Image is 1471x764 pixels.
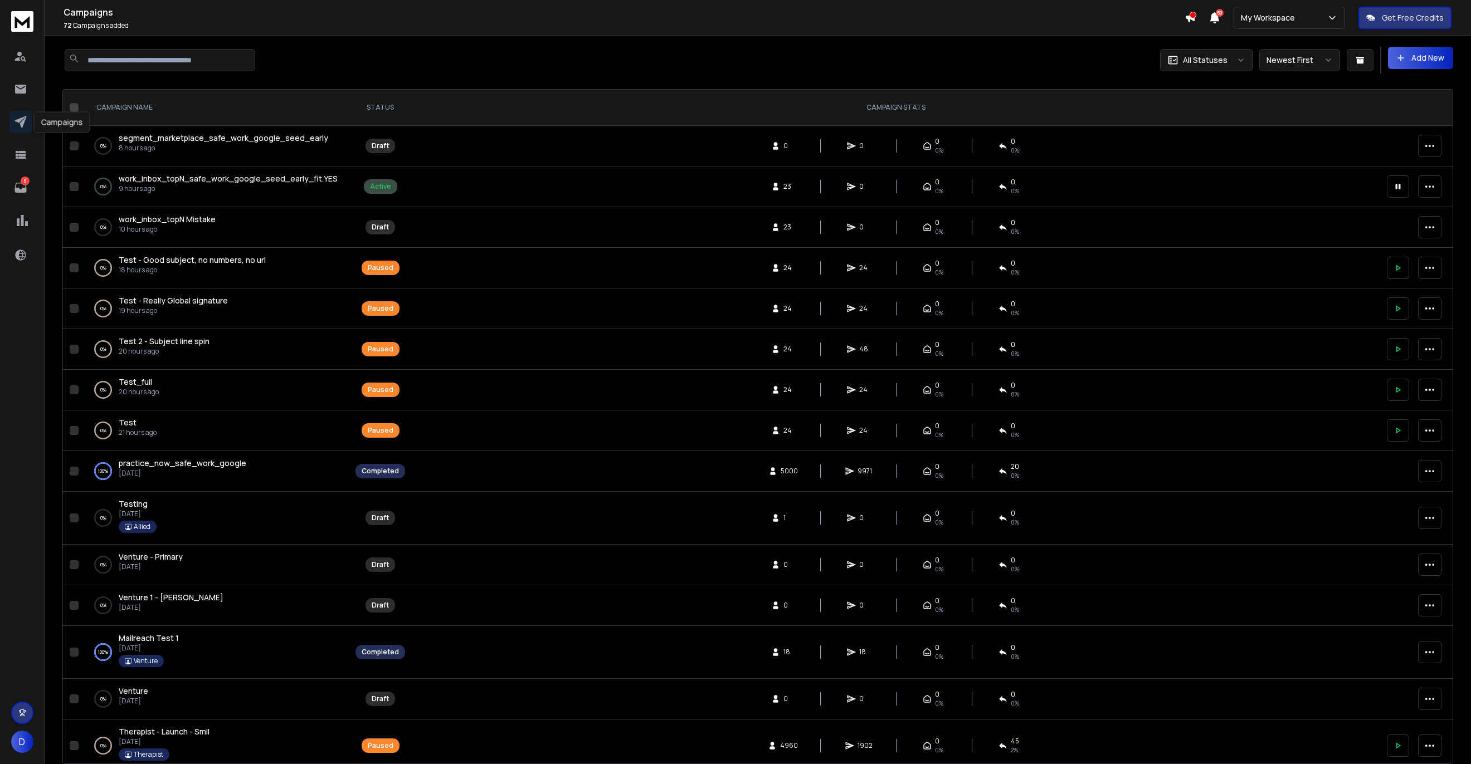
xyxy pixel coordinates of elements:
[859,345,870,354] span: 48
[783,141,795,150] span: 0
[119,184,338,193] p: 9 hours ago
[119,417,137,428] a: Test
[783,513,795,522] span: 1
[935,259,939,268] span: 0
[119,469,246,478] p: [DATE]
[119,685,148,697] a: Venture
[368,741,393,750] div: Paused
[83,166,349,207] td: 0%work_inbox_topN_safe_work_google_seed_early_fit.YES9 hours ago
[1011,746,1018,755] span: 2 %
[119,592,223,603] a: Venture 1 - [PERSON_NAME]
[64,21,1185,30] p: Campaigns added
[935,187,943,195] span: 0%
[368,263,393,272] div: Paused
[783,263,795,272] span: 24
[1011,737,1019,746] span: 45
[119,214,216,224] span: work_inbox_topN Mistake
[372,694,389,703] div: Draft
[1011,652,1019,661] span: 0 %
[781,467,798,476] span: 5000
[783,223,795,232] span: 23
[935,518,943,527] span: 0%
[83,370,349,410] td: 0%Test_full20 hours ago
[1011,462,1019,471] span: 20
[368,345,393,354] div: Paused
[119,254,266,266] a: Test - Good subject, no numbers, no url
[935,737,939,746] span: 0
[1011,390,1019,399] span: 0 %
[1011,218,1015,227] span: 0
[11,731,33,753] span: D
[100,600,106,611] p: 0 %
[412,90,1380,126] th: CAMPAIGN STATS
[349,90,412,126] th: STATUS
[119,336,210,347] a: Test 2 - Subject line spin
[935,605,943,614] span: 0%
[859,182,870,191] span: 0
[119,498,148,510] a: Testing
[119,551,183,562] span: Venture - Primary
[119,266,266,275] p: 18 hours ago
[134,522,150,531] p: Allied
[119,562,183,571] p: [DATE]
[859,223,870,232] span: 0
[783,345,795,354] span: 24
[372,601,389,610] div: Draft
[1011,699,1019,708] span: 0%
[119,737,210,746] p: [DATE]
[1011,137,1015,146] span: 0
[119,225,216,234] p: 10 hours ago
[935,565,943,574] span: 0%
[98,647,108,658] p: 100 %
[119,633,179,644] a: Mailreach Test 1
[783,426,795,435] span: 24
[119,458,246,469] a: practice_now_safe_work_google
[100,140,106,151] p: 0 %
[935,652,943,661] span: 0%
[935,471,943,480] span: 0%
[83,451,349,492] td: 100%practice_now_safe_work_google[DATE]
[372,560,389,569] div: Draft
[100,262,106,273] p: 0 %
[935,509,939,518] span: 0
[83,126,349,166] td: 0%segment_marketplace_safe_work_google_seed_early8 hours ago
[859,560,870,569] span: 0
[34,112,90,133] div: Campaigns
[119,498,148,509] span: Testing
[119,376,152,388] a: Test_full
[1011,381,1015,390] span: 0
[859,385,870,394] span: 24
[119,254,266,265] span: Test - Good subject, no numbers, no url
[100,425,106,436] p: 0 %
[935,556,939,565] span: 0
[119,173,338,184] span: work_inbox_topN_safe_work_google_seed_early_fit.YES
[1011,340,1015,349] span: 0
[119,336,210,346] span: Test 2 - Subject line spin
[100,740,106,751] p: 0 %
[935,699,943,708] span: 0%
[859,513,870,522] span: 0
[368,304,393,313] div: Paused
[1382,12,1444,23] p: Get Free Credits
[64,21,72,30] span: 72
[1011,518,1019,527] span: 0%
[783,385,795,394] span: 24
[1011,471,1019,480] span: 0 %
[859,694,870,703] span: 0
[783,694,795,703] span: 0
[134,750,163,759] p: Therapist
[858,741,873,750] span: 1902
[21,177,30,185] p: 6
[935,349,943,358] span: 0%
[368,426,393,435] div: Paused
[119,376,152,387] span: Test_full
[859,648,870,657] span: 18
[783,304,795,313] span: 24
[935,308,943,317] span: 0%
[83,207,349,248] td: 0%work_inbox_topN Mistake10 hours ago
[935,462,939,471] span: 0
[119,133,328,144] a: segment_marketplace_safe_work_google_seed_early
[935,227,943,236] span: 0%
[783,560,795,569] span: 0
[119,306,228,315] p: 19 hours ago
